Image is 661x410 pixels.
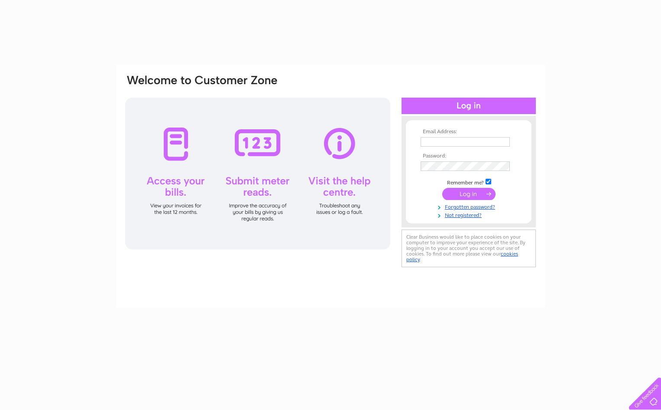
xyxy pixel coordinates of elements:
[406,251,518,262] a: cookies policy
[418,177,519,186] td: Remember me?
[421,210,519,219] a: Not registered?
[442,188,496,200] input: Submit
[418,129,519,135] th: Email Address:
[421,202,519,210] a: Forgotten password?
[418,153,519,159] th: Password:
[402,230,536,267] div: Clear Business would like to place cookies on your computer to improve your experience of the sit...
